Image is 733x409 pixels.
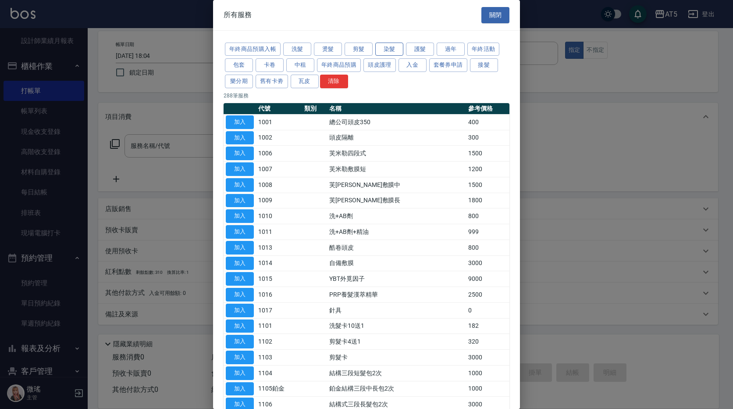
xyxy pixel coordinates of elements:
td: 1009 [256,193,302,208]
td: 1006 [256,146,302,161]
button: 關閉 [481,7,509,23]
td: 1001 [256,114,302,130]
button: 護髮 [406,43,434,56]
button: 加入 [226,225,254,239]
td: 洗髮卡10送1 [327,318,466,334]
td: 1500 [466,177,509,193]
td: 1104 [256,365,302,381]
td: 182 [466,318,509,334]
td: 999 [466,224,509,240]
button: 清除 [320,75,348,88]
td: 結構三段短髮包2次 [327,365,466,381]
td: 1800 [466,193,509,208]
button: 舊有卡劵 [256,75,288,88]
td: 1105鉑金 [256,381,302,397]
button: 接髮 [470,58,498,72]
button: 燙髮 [314,43,342,56]
td: 洗+AB劑+精油 [327,224,466,240]
td: 針具 [327,302,466,318]
td: 1000 [466,365,509,381]
td: 800 [466,240,509,255]
button: 剪髮 [345,43,373,56]
td: 芙米勒四段式 [327,146,466,161]
td: 1013 [256,240,302,255]
td: 1000 [466,381,509,397]
td: 1011 [256,224,302,240]
button: 瓦皮 [291,75,319,88]
td: 1102 [256,334,302,350]
button: 染髮 [375,43,403,56]
th: 代號 [256,103,302,115]
th: 參考價格 [466,103,509,115]
td: 320 [466,334,509,350]
td: 1017 [256,302,302,318]
td: 總公司頭皮350 [327,114,466,130]
button: 卡卷 [256,58,284,72]
span: 所有服務 [224,11,252,19]
td: 1015 [256,271,302,287]
button: 加入 [226,304,254,317]
td: 洗+AB劑 [327,208,466,224]
td: 1016 [256,287,302,303]
button: 入金 [399,58,427,72]
button: 加入 [226,351,254,364]
button: 加入 [226,288,254,301]
td: 剪髮卡 [327,350,466,366]
td: 2500 [466,287,509,303]
button: 加入 [226,335,254,348]
td: 1010 [256,208,302,224]
button: 洗髮 [283,43,311,56]
td: 1103 [256,350,302,366]
td: 自備敷膜 [327,255,466,271]
button: 加入 [226,209,254,223]
td: 300 [466,130,509,146]
th: 名稱 [327,103,466,115]
td: 剪髮卡4送1 [327,334,466,350]
td: 400 [466,114,509,130]
th: 類別 [302,103,327,115]
td: 3000 [466,255,509,271]
button: 包套 [225,58,253,72]
button: 加入 [226,194,254,208]
td: 1500 [466,146,509,161]
td: 1002 [256,130,302,146]
td: 1014 [256,255,302,271]
button: 年終商品預購 [317,58,361,72]
button: 加入 [226,241,254,255]
button: 加入 [226,382,254,396]
button: 套餐券申請 [429,58,467,72]
button: 加入 [226,178,254,192]
td: 芙米勒敷膜短 [327,161,466,177]
td: 芙[PERSON_NAME]敷膜長 [327,193,466,208]
button: 頭皮護理 [363,58,396,72]
button: 加入 [226,366,254,380]
td: 酷卷頭皮 [327,240,466,255]
td: 芙[PERSON_NAME]敷膜中 [327,177,466,193]
button: 加入 [226,257,254,270]
button: 加入 [226,115,254,129]
td: 800 [466,208,509,224]
button: 加入 [226,131,254,145]
td: 0 [466,302,509,318]
button: 加入 [226,162,254,176]
td: 3000 [466,350,509,366]
button: 過年 [437,43,465,56]
p: 288 筆服務 [224,92,509,100]
td: YBT外覓因子 [327,271,466,287]
td: PRP養髮漢萃精華 [327,287,466,303]
td: 頭皮隔離 [327,130,466,146]
button: 中租 [286,58,314,72]
button: 加入 [226,147,254,160]
td: 鉑金結構三段中長包2次 [327,381,466,397]
button: 年終活動 [467,43,500,56]
td: 1101 [256,318,302,334]
td: 9000 [466,271,509,287]
button: 年終商品預購入帳 [225,43,281,56]
td: 1008 [256,177,302,193]
td: 1007 [256,161,302,177]
button: 樂分期 [225,75,253,88]
button: 加入 [226,272,254,286]
td: 1200 [466,161,509,177]
button: 加入 [226,319,254,333]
